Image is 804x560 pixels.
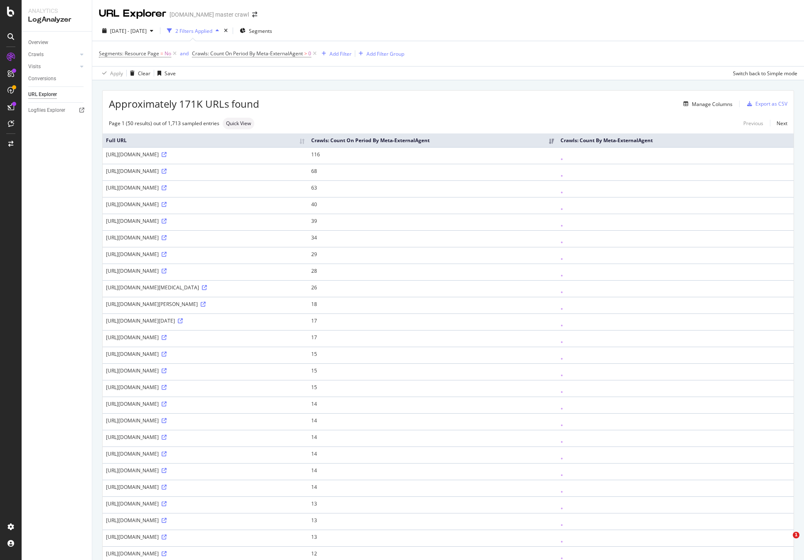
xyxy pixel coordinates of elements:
span: Segments: Resource Page [99,50,159,57]
div: Crawls [28,50,44,59]
div: [URL][DOMAIN_NAME][MEDICAL_DATA] [106,284,305,291]
div: Add Filter Group [366,50,404,57]
td: 26 [308,280,557,297]
td: 68 [308,164,557,180]
div: Page 1 (50 results) out of 1,713 sampled entries [109,120,219,127]
iframe: Intercom live chat [776,532,796,552]
td: 14 [308,430,557,447]
th: Crawls: Count By Meta-ExternalAgent [557,133,794,147]
td: 63 [308,180,557,197]
td: 17 [308,330,557,347]
div: LogAnalyzer [28,15,85,25]
td: 15 [308,380,557,397]
div: [URL][DOMAIN_NAME] [106,484,305,491]
div: [URL][DOMAIN_NAME] [106,267,305,274]
button: 2 Filters Applied [164,24,222,37]
button: Add Filter [318,49,352,59]
div: Manage Columns [692,101,733,108]
div: URL Explorer [99,7,166,21]
td: 14 [308,480,557,496]
td: 34 [308,230,557,247]
div: [URL][DOMAIN_NAME] [106,434,305,441]
span: 0 [308,48,311,59]
td: 28 [308,264,557,280]
div: [URL][DOMAIN_NAME] [106,168,305,175]
td: 15 [308,363,557,380]
td: 13 [308,496,557,513]
span: No [165,48,171,59]
div: [URL][DOMAIN_NAME] [106,184,305,191]
div: Export as CSV [755,100,787,107]
div: [URL][DOMAIN_NAME] [106,467,305,474]
div: [URL][DOMAIN_NAME] [106,334,305,341]
td: 13 [308,513,557,530]
div: [URL][DOMAIN_NAME] [106,500,305,507]
span: 1 [793,532,799,538]
td: 13 [308,530,557,546]
td: 17 [308,313,557,330]
span: > [304,50,307,57]
div: Overview [28,38,48,47]
td: 14 [308,413,557,430]
div: [URL][DOMAIN_NAME] [106,550,305,557]
span: = [160,50,163,57]
div: neutral label [223,118,254,129]
td: 39 [308,214,557,230]
a: Logfiles Explorer [28,106,86,115]
div: [URL][DOMAIN_NAME][DATE] [106,317,305,324]
span: [DATE] - [DATE] [110,27,147,35]
div: [URL][DOMAIN_NAME] [106,384,305,391]
a: Conversions [28,74,86,83]
a: URL Explorer [28,90,86,99]
button: Segments [236,24,275,37]
a: Overview [28,38,86,47]
div: Save [165,70,176,77]
div: [URL][DOMAIN_NAME] [106,417,305,424]
div: Add Filter [329,50,352,57]
div: [URL][DOMAIN_NAME] [106,350,305,358]
td: 14 [308,463,557,480]
td: 116 [308,147,557,164]
td: 15 [308,347,557,363]
td: 14 [308,447,557,463]
div: [URL][DOMAIN_NAME] [106,251,305,258]
button: Manage Columns [680,99,733,109]
td: 14 [308,397,557,413]
div: arrow-right-arrow-left [252,12,257,17]
div: URL Explorer [28,90,57,99]
span: Segments [249,27,272,35]
td: 29 [308,247,557,264]
div: [URL][DOMAIN_NAME] [106,151,305,158]
div: Apply [110,70,123,77]
span: Quick View [226,121,251,126]
div: [URL][DOMAIN_NAME] [106,367,305,374]
div: 2 Filters Applied [175,27,212,35]
div: Conversions [28,74,56,83]
button: Clear [127,67,150,80]
div: [URL][DOMAIN_NAME][PERSON_NAME] [106,301,305,308]
span: Crawls: Count On Period By Meta-ExternalAgent [192,50,303,57]
button: Switch back to Simple mode [730,67,797,80]
div: times [222,27,229,35]
div: [URL][DOMAIN_NAME] [106,400,305,407]
div: [URL][DOMAIN_NAME] [106,217,305,224]
div: Clear [138,70,150,77]
a: Visits [28,62,78,71]
th: Crawls: Count On Period By Meta-ExternalAgent: activate to sort column ascending [308,133,557,147]
div: [URL][DOMAIN_NAME] [106,234,305,241]
button: and [180,49,189,57]
div: [URL][DOMAIN_NAME] [106,517,305,524]
a: Crawls [28,50,78,59]
div: [DOMAIN_NAME] master crawl [170,10,249,19]
button: [DATE] - [DATE] [99,24,157,37]
td: 40 [308,197,557,214]
button: Apply [99,67,123,80]
td: 18 [308,297,557,313]
th: Full URL: activate to sort column ascending [103,133,308,147]
div: [URL][DOMAIN_NAME] [106,450,305,457]
button: Add Filter Group [355,49,404,59]
div: Switch back to Simple mode [733,70,797,77]
div: Analytics [28,7,85,15]
div: Visits [28,62,41,71]
div: [URL][DOMAIN_NAME] [106,201,305,208]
